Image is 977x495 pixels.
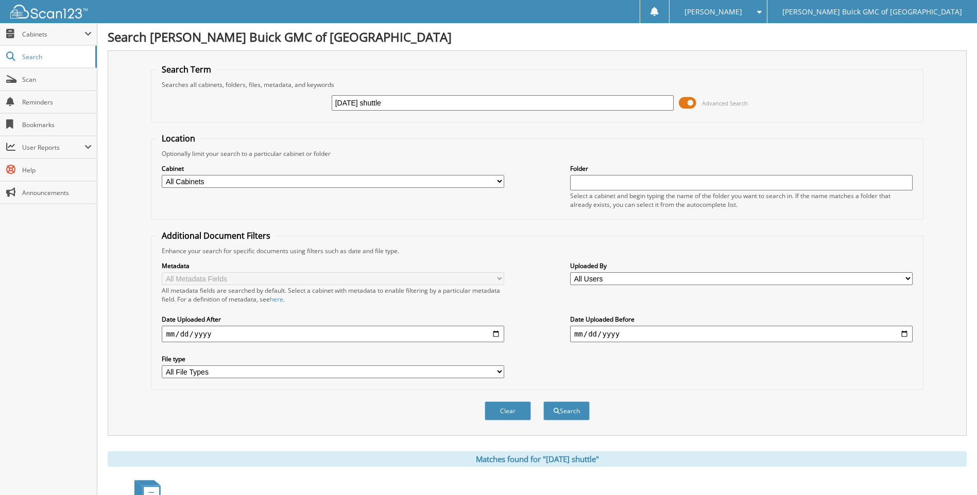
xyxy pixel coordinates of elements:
h1: Search [PERSON_NAME] Buick GMC of [GEOGRAPHIC_DATA] [108,28,967,45]
span: Search [22,52,90,61]
button: Clear [485,401,531,420]
div: Optionally limit your search to a particular cabinet or folder [157,149,917,158]
div: Select a cabinet and begin typing the name of the folder you want to search in. If the name match... [570,191,913,209]
button: Search [543,401,590,420]
span: [PERSON_NAME] Buick GMC of [GEOGRAPHIC_DATA] [782,9,962,15]
div: Matches found for "[DATE] shuttle" [108,451,967,467]
div: All metadata fields are searched by default. Select a cabinet with metadata to enable filtering b... [162,286,504,304]
span: Announcements [22,188,92,197]
span: Advanced Search [702,99,748,107]
label: Uploaded By [570,261,913,270]
span: [PERSON_NAME] [684,9,742,15]
a: here [270,295,283,304]
input: end [570,326,913,342]
div: Searches all cabinets, folders, files, metadata, and keywords [157,80,917,89]
label: File type [162,355,504,363]
legend: Location [157,133,200,144]
img: scan123-logo-white.svg [10,5,88,19]
span: Bookmarks [22,120,92,129]
label: Date Uploaded Before [570,315,913,324]
span: Cabinets [22,30,84,39]
div: Enhance your search for specific documents using filters such as date and file type. [157,246,917,255]
legend: Search Term [157,64,216,75]
span: Reminders [22,98,92,107]
span: User Reports [22,143,84,152]
label: Folder [570,164,913,173]
input: start [162,326,504,342]
legend: Additional Document Filters [157,230,276,241]
label: Metadata [162,261,504,270]
label: Cabinet [162,164,504,173]
span: Scan [22,75,92,84]
label: Date Uploaded After [162,315,504,324]
span: Help [22,166,92,174]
